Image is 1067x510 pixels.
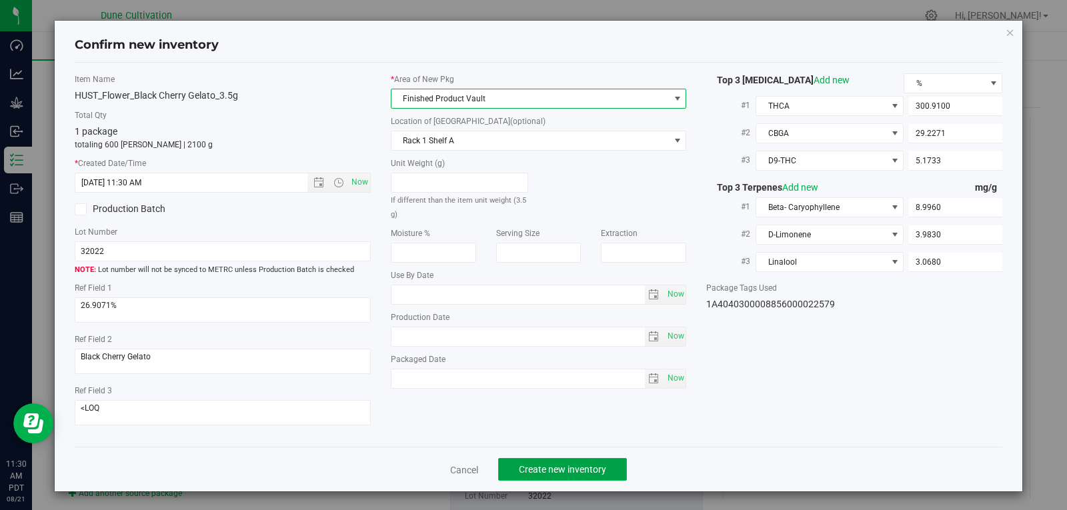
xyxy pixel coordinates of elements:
[391,269,687,281] label: Use By Date
[909,124,1002,143] input: 29.2271
[664,327,686,346] span: select
[756,198,886,217] span: Beta- Caryophyllene
[706,282,1002,294] label: Package Tags Used
[391,73,687,85] label: Area of New Pkg
[75,89,371,103] div: HUST_Flower_Black Cherry Gelato_3.5g
[706,121,756,145] label: #2
[706,75,850,85] span: Top 3 [MEDICAL_DATA]
[391,311,687,323] label: Production Date
[669,131,686,150] span: select
[664,369,686,388] span: select
[645,327,664,346] span: select
[75,37,219,54] h4: Confirm new inventory
[664,285,686,304] span: select
[756,253,886,271] span: Linalool
[756,97,886,115] span: THCA
[645,285,664,304] span: select
[391,196,526,219] small: If different than the item unit weight (3.5 g)
[706,222,756,246] label: #2
[664,285,687,304] span: Set Current date
[75,139,371,151] p: totaling 600 [PERSON_NAME] | 2100 g
[498,458,627,481] button: Create new inventory
[909,151,1002,170] input: 5.1733
[645,369,664,388] span: select
[75,385,371,397] label: Ref Field 3
[75,265,371,276] span: Lot number will not be synced to METRC unless Production Batch is checked
[391,227,476,239] label: Moisture %
[909,225,1002,244] input: 3.9830
[706,182,818,193] span: Top 3 Terpenes
[75,157,371,169] label: Created Date/Time
[756,225,886,244] span: D-Limonene
[75,282,371,294] label: Ref Field 1
[756,124,886,143] span: CBGA
[706,195,756,219] label: #1
[13,403,53,443] iframe: Resource center
[909,97,1002,115] input: 300.9100
[348,173,371,192] span: Set Current date
[75,109,371,121] label: Total Qty
[75,333,371,345] label: Ref Field 2
[327,177,349,188] span: Open the time view
[975,182,1002,193] span: mg/g
[706,148,756,172] label: #3
[706,249,756,273] label: #3
[391,131,670,150] span: Rack 1 Shelf A
[909,198,1002,217] input: 8.9960
[706,93,756,117] label: #1
[391,115,687,127] label: Location of [GEOGRAPHIC_DATA]
[75,202,213,216] label: Production Batch
[664,369,687,388] span: Set Current date
[519,464,606,475] span: Create new inventory
[782,182,818,193] a: Add new
[307,177,330,188] span: Open the date view
[391,157,529,169] label: Unit Weight (g)
[496,227,582,239] label: Serving Size
[601,227,686,239] label: Extraction
[909,253,1002,271] input: 3.0680
[391,353,687,365] label: Packaged Date
[510,117,546,126] span: (optional)
[450,463,478,477] a: Cancel
[756,151,886,170] span: D9-THC
[706,297,1002,311] div: 1A4040300008856000022579
[75,226,371,238] label: Lot Number
[664,327,687,346] span: Set Current date
[904,74,985,93] span: %
[75,73,371,85] label: Item Name
[75,126,117,137] span: 1 package
[391,89,670,108] span: Finished Product Vault
[814,75,850,85] a: Add new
